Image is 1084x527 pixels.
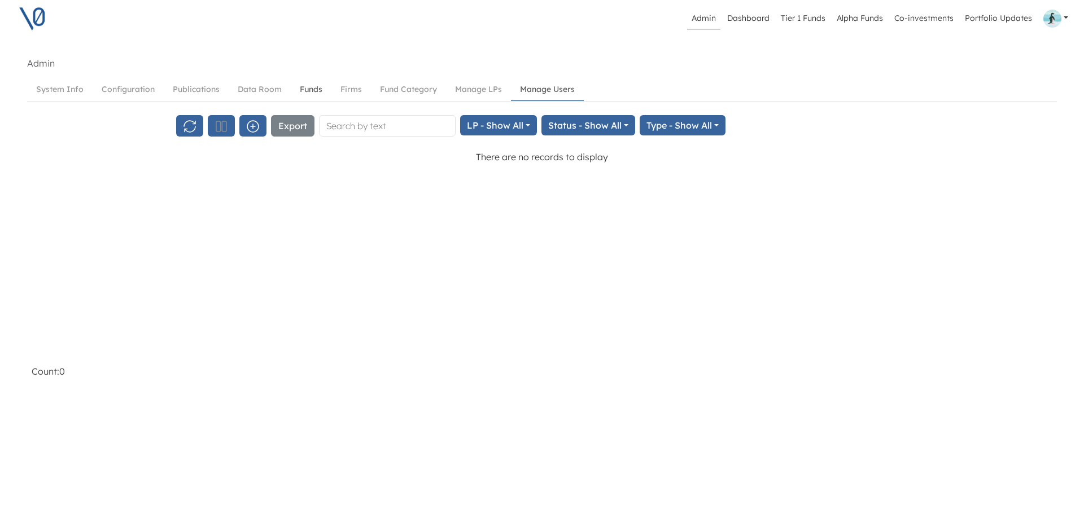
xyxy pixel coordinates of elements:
[319,115,456,137] input: Search by text
[93,79,164,100] a: Configuration
[511,79,584,101] a: Manage Users
[371,79,446,100] a: Fund Category
[640,115,725,135] button: Type - Show All
[541,115,635,135] button: Status - Show All
[27,56,55,70] li: Admin
[27,56,1057,70] nav: breadcrumb
[331,79,371,100] a: Firms
[32,364,1057,378] div: Count: 0
[960,8,1037,29] a: Portfolio Updates
[18,5,46,33] img: V0 logo
[271,115,314,137] button: Export
[462,137,622,177] div: There are no records to display
[723,8,774,29] a: Dashboard
[229,79,291,100] a: Data Room
[27,79,93,100] a: System Info
[776,8,830,29] a: Tier 1 Funds
[164,79,229,100] a: Publications
[832,8,888,29] a: Alpha Funds
[687,8,720,29] a: Admin
[1043,10,1061,28] img: Profile
[890,8,958,29] a: Co-investments
[291,79,331,100] a: Funds
[460,115,537,135] button: LP - Show All
[446,79,511,100] a: Manage LPs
